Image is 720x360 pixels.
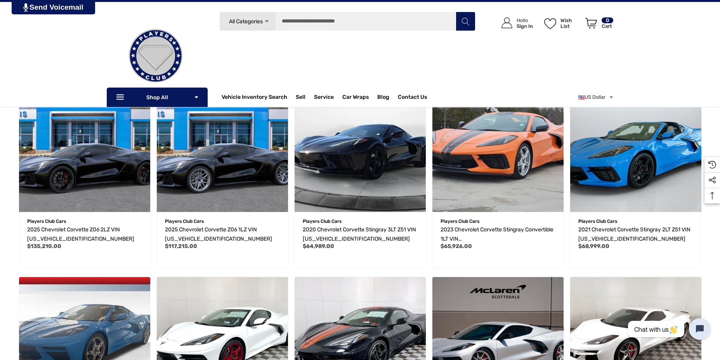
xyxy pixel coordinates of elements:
a: 2023 Chevrolet Corvette Stingray Convertible 1LT VIN 1G1YA3D4XP5140450,$65,926.00 [432,81,564,212]
span: 2023 Chevrolet Corvette Stingray Convertible 1LT VIN [US_VEHICLE_IDENTIFICATION_NUMBER] [441,226,553,251]
a: Sell [296,90,314,105]
a: Vehicle Inventory Search [222,94,287,102]
span: 2025 Chevrolet Corvette Z06 2LZ VIN [US_VEHICLE_IDENTIFICATION_NUMBER] [27,226,134,242]
svg: Social Media [708,176,716,184]
a: 2025 Chevrolet Corvette Z06 2LZ VIN 1G1YE2D37S5607208,$135,210.00 [19,81,150,212]
span: Sell [296,94,305,102]
p: Shop All [107,88,208,107]
p: Cart [602,23,613,29]
svg: Icon User Account [501,17,512,28]
span: 2021 Chevrolet Corvette Stingray 2LT Z51 VIN [US_VEHICLE_IDENTIFICATION_NUMBER] [578,226,691,242]
img: For Sale: 2021 Chevrolet Corvette Stingray 2LT Z51 VIN 1G1YB2D48M5115775 [570,81,701,212]
a: Contact Us [398,94,427,102]
span: 2025 Chevrolet Corvette Z06 1LZ VIN [US_VEHICLE_IDENTIFICATION_NUMBER] [165,226,272,242]
a: 2025 Chevrolet Corvette Z06 1LZ VIN 1G1YD2D32S5606812,$117,215.00 [165,225,280,244]
svg: Review Your Cart [585,18,597,29]
svg: Icon Line [115,93,127,102]
span: All Categories [229,18,263,25]
a: 2025 Chevrolet Corvette Z06 1LZ VIN 1G1YD2D32S5606812,$117,215.00 [157,81,288,212]
p: Players Club Cars [578,216,693,226]
a: Blog [377,94,389,102]
p: Players Club Cars [27,216,142,226]
a: 2020 Chevrolet Corvette Stingray 3LT Z51 VIN 1G1Y82D4XL5106394,$64,989.00 [303,225,418,244]
img: PjwhLS0gR2VuZXJhdG9yOiBHcmF2aXQuaW8gLS0+PHN2ZyB4bWxucz0iaHR0cDovL3d3dy53My5vcmcvMjAwMC9zdmciIHhtb... [23,3,28,12]
p: Players Club Cars [303,216,418,226]
svg: Icon Arrow Down [264,19,270,24]
p: Players Club Cars [441,216,555,226]
p: 0 [602,17,613,23]
img: For Sale: 2025 Chevrolet Corvette Z06 1LZ VIN 1G1YD2D32S5606812 [157,81,288,212]
img: For Sale: 2025 Chevrolet Corvette Z06 2LZ VIN 1G1YE2D37S5607208 [19,81,150,212]
span: 2020 Chevrolet Corvette Stingray 3LT Z51 VIN [US_VEHICLE_IDENTIFICATION_NUMBER] [303,226,416,242]
a: 2021 Chevrolet Corvette Stingray 2LT Z51 VIN 1G1YB2D48M5115775,$68,999.00 [578,225,693,244]
svg: Recently Viewed [708,161,716,169]
a: Cart with 0 items [582,10,614,40]
span: $135,210.00 [27,243,61,250]
span: $117,215.00 [165,243,197,250]
p: Sign In [517,23,533,29]
span: $68,999.00 [578,243,609,250]
a: 2025 Chevrolet Corvette Z06 2LZ VIN 1G1YE2D37S5607208,$135,210.00 [27,225,142,244]
a: Sign in [493,10,537,36]
img: For Sale: 2020 Chevrolet Corvette Stingray 3LT Z51 VIN 1G1Y82D4XL5106394 [295,81,426,212]
a: All Categories Icon Arrow Down Icon Arrow Up [219,12,276,31]
a: 2021 Chevrolet Corvette Stingray 2LT Z51 VIN 1G1YB2D48M5115775,$68,999.00 [570,81,701,212]
p: Hello [517,17,533,23]
a: Car Wraps [342,90,377,105]
svg: Top [704,192,720,200]
a: 2023 Chevrolet Corvette Stingray Convertible 1LT VIN 1G1YA3D4XP5140450,$65,926.00 [441,225,555,244]
a: 2020 Chevrolet Corvette Stingray 3LT Z51 VIN 1G1Y82D4XL5106394,$64,989.00 [295,81,426,212]
img: Players Club | Cars For Sale [117,17,194,95]
img: For Sale: 2023 Chevrolet Corvette Stingray Convertible 1LT VIN 1G1YA3D4XP5140450 [432,81,564,212]
a: USD [578,90,614,105]
span: Car Wraps [342,94,369,102]
a: Service [314,94,334,102]
span: $65,926.00 [441,243,472,250]
button: Search [456,12,475,31]
a: Wish List Wish List [541,10,582,36]
span: $64,989.00 [303,243,334,250]
p: Wish List [560,17,581,29]
p: Players Club Cars [165,216,280,226]
svg: Icon Arrow Down [194,95,199,100]
svg: Wish List [544,18,556,29]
